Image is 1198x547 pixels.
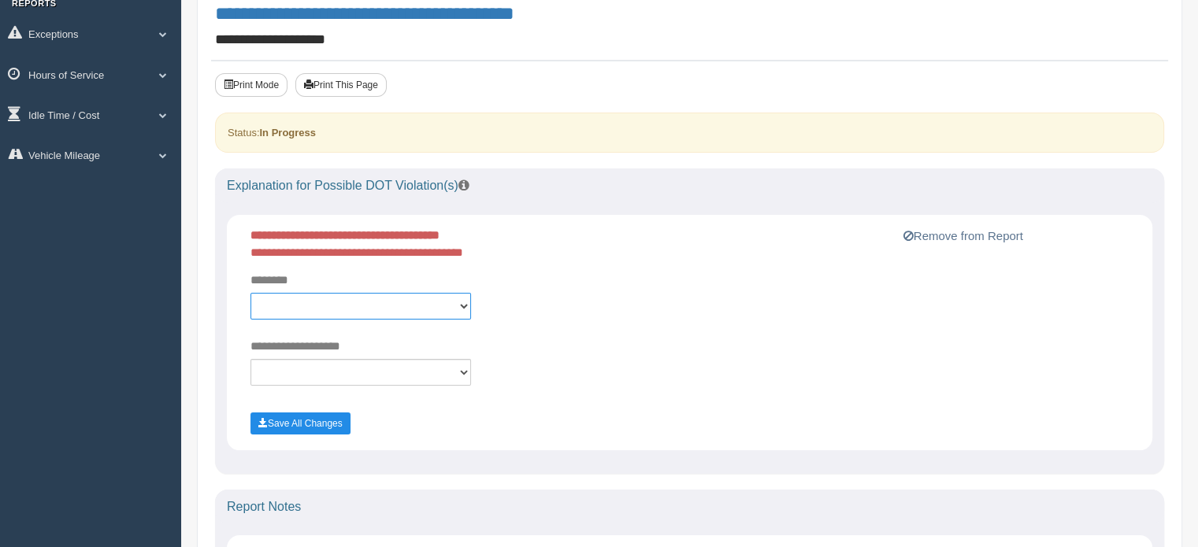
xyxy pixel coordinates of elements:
button: Print This Page [295,73,387,97]
button: Save [250,412,350,434]
button: Remove from Report [899,227,1028,246]
button: Print Mode [215,73,287,97]
div: Status: [215,113,1164,153]
div: Report Notes [215,490,1164,524]
div: Explanation for Possible DOT Violation(s) [215,168,1164,203]
strong: In Progress [259,127,316,139]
